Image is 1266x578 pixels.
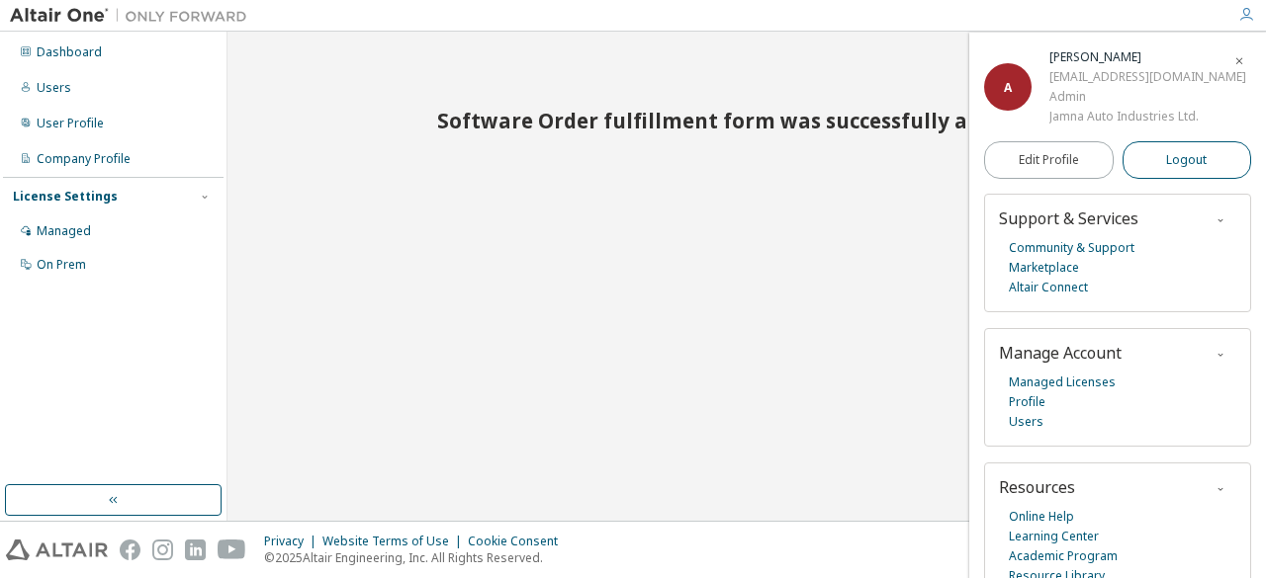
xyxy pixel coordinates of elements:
a: Academic Program [1009,546,1118,566]
a: Altair Connect [1009,278,1088,297]
span: Edit Profile [1019,152,1079,168]
img: Altair One [10,6,257,26]
div: Company Profile [37,151,131,167]
div: Cookie Consent [468,534,570,549]
a: Online Help [1009,507,1074,527]
p: © 2025 Altair Engineering, Inc. All Rights Reserved. [264,549,570,566]
div: Jamna Auto Industries Ltd. [1049,107,1246,126]
a: Managed Licenses [1009,372,1116,392]
img: linkedin.svg [185,539,206,560]
span: Manage Account [999,342,1122,364]
div: License Settings [13,189,118,205]
a: Learning Center [1009,527,1099,546]
a: Users [1009,412,1043,432]
div: Anuj Sharma [1049,47,1246,67]
div: User Profile [37,116,104,131]
img: facebook.svg [120,539,140,560]
span: Logout [1166,150,1207,170]
div: Users [37,80,71,96]
div: Dashboard [37,44,102,60]
div: On Prem [37,257,86,273]
button: Logout [1123,141,1252,179]
img: instagram.svg [152,539,173,560]
div: Managed [37,223,91,239]
div: Privacy [264,534,322,549]
a: Edit Profile [984,141,1114,179]
img: altair_logo.svg [6,539,108,560]
div: [EMAIL_ADDRESS][DOMAIN_NAME] [1049,67,1246,87]
a: Marketplace [1009,258,1079,278]
div: Admin [1049,87,1246,107]
a: Profile [1009,392,1045,412]
span: Support & Services [999,207,1138,229]
img: youtube.svg [218,539,246,560]
div: Website Terms of Use [322,534,468,549]
span: Resources [999,476,1075,498]
a: Community & Support [1009,238,1134,258]
h2: Software Order fulfillment form was successfully approved. [302,108,1192,133]
span: A [1004,79,1012,96]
